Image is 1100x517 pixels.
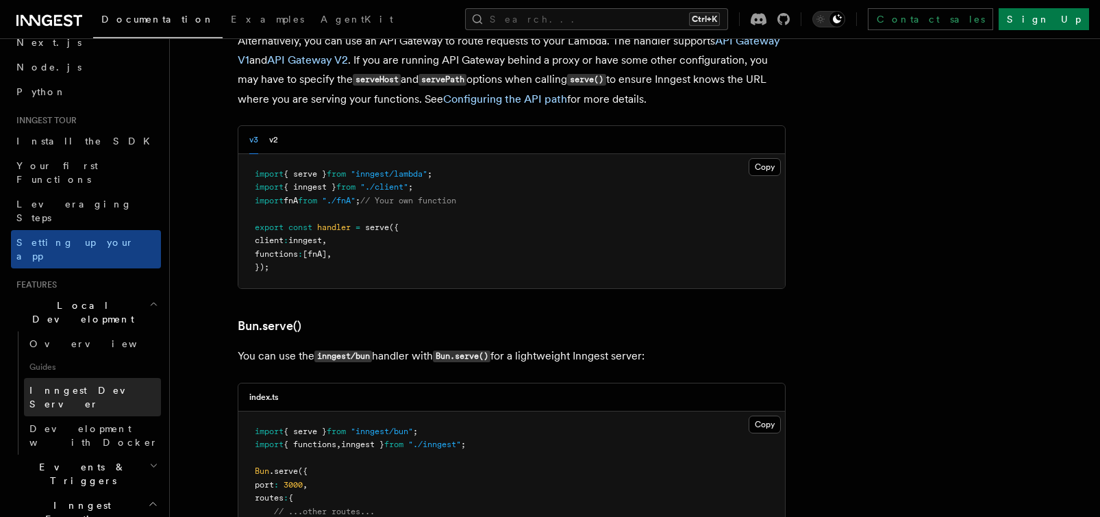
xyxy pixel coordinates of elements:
span: { serve } [284,427,327,436]
span: routes [255,493,284,503]
span: Leveraging Steps [16,199,132,223]
a: API Gateway V2 [267,53,348,66]
span: from [336,182,355,192]
a: Install the SDK [11,129,161,153]
span: Features [11,279,57,290]
a: Contact sales [868,8,993,30]
span: Documentation [101,14,214,25]
a: Node.js [11,55,161,79]
span: const [288,223,312,232]
code: serve() [567,74,605,86]
span: from [327,169,346,179]
a: Overview [24,331,161,356]
span: , [303,480,308,490]
span: Guides [24,356,161,378]
span: import [255,196,284,205]
p: You can use the handler with for a lightweight Inngest server: [238,346,786,366]
span: client [255,236,284,245]
code: inngest/bun [314,351,372,362]
span: from [298,196,317,205]
span: ; [427,169,432,179]
a: Python [11,79,161,104]
span: , [336,440,341,449]
span: : [274,480,279,490]
span: from [327,427,346,436]
span: // Your own function [360,196,456,205]
span: Overview [29,338,171,349]
a: Your first Functions [11,153,161,192]
span: functions [255,249,298,259]
span: Install the SDK [16,136,158,147]
a: Leveraging Steps [11,192,161,230]
span: ; [461,440,466,449]
a: Inngest Dev Server [24,378,161,416]
a: Next.js [11,30,161,55]
h3: index.ts [249,392,279,403]
span: ; [408,182,413,192]
span: .serve [269,466,298,476]
button: Copy [749,416,781,433]
a: Documentation [93,4,223,38]
span: serve [365,223,389,232]
span: ; [355,196,360,205]
a: Configuring the API path [443,92,567,105]
span: = [355,223,360,232]
span: "./fnA" [322,196,355,205]
span: 3000 [284,480,303,490]
button: Events & Triggers [11,455,161,493]
p: Alternatively, you can use an API Gateway to route requests to your Lambda. The handler supports ... [238,31,786,109]
span: import [255,427,284,436]
span: Local Development [11,299,149,326]
a: Sign Up [999,8,1089,30]
span: { [288,493,293,503]
span: , [322,236,327,245]
span: Bun [255,466,269,476]
div: Local Development [11,331,161,455]
span: Next.js [16,37,82,48]
a: API Gateway V1 [238,34,780,66]
span: Events & Triggers [11,460,149,488]
span: : [284,236,288,245]
span: "inngest/bun" [351,427,413,436]
span: , [327,249,332,259]
span: inngest } [341,440,384,449]
span: ({ [298,466,308,476]
button: Toggle dark mode [812,11,845,27]
span: import [255,182,284,192]
span: import [255,440,284,449]
span: Inngest Dev Server [29,385,147,409]
span: port [255,480,274,490]
span: [fnA] [303,249,327,259]
span: Examples [231,14,304,25]
span: Python [16,86,66,97]
button: Copy [749,158,781,176]
span: handler [317,223,351,232]
a: AgentKit [312,4,401,37]
span: ({ [389,223,399,232]
span: "./client" [360,182,408,192]
kbd: Ctrl+K [689,12,720,26]
span: Your first Functions [16,160,98,185]
button: Search...Ctrl+K [465,8,728,30]
span: }); [255,262,269,272]
a: Setting up your app [11,230,161,268]
button: v3 [249,126,258,154]
span: AgentKit [321,14,393,25]
span: Inngest tour [11,115,77,126]
span: ; [413,427,418,436]
span: "inngest/lambda" [351,169,427,179]
span: Development with Docker [29,423,158,448]
a: Examples [223,4,312,37]
span: : [298,249,303,259]
code: servePath [418,74,466,86]
span: export [255,223,284,232]
span: fnA [284,196,298,205]
span: inngest [288,236,322,245]
span: import [255,169,284,179]
span: { functions [284,440,336,449]
button: Local Development [11,293,161,331]
a: Bun.serve() [238,316,301,336]
span: { serve } [284,169,327,179]
code: serveHost [353,74,401,86]
code: Bun.serve() [433,351,490,362]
